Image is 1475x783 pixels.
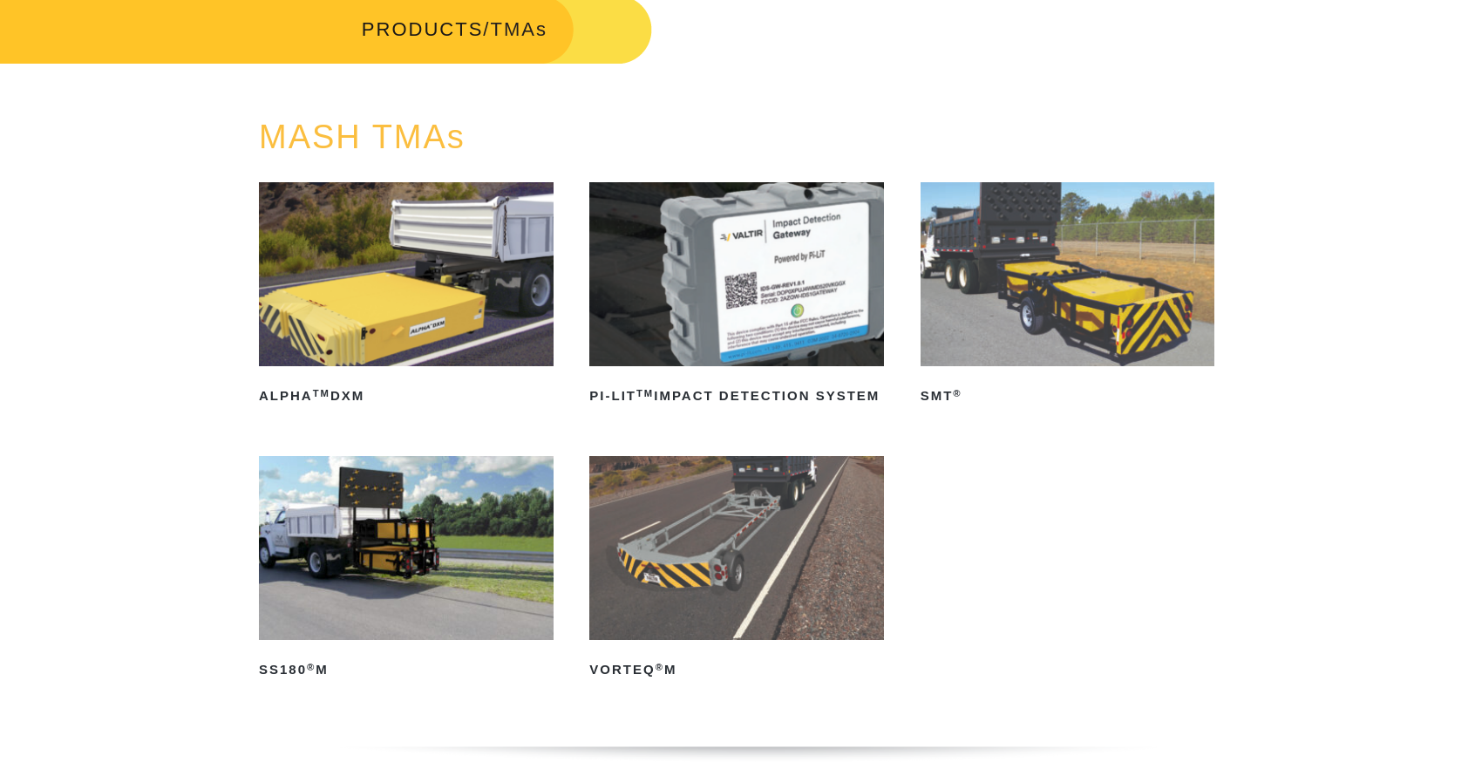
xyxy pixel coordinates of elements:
[589,656,884,684] h2: VORTEQ M
[362,18,483,40] a: PRODUCTS
[259,382,554,410] h2: ALPHA DXM
[313,388,330,398] sup: TM
[589,182,884,410] a: PI-LITTMImpact Detection System
[259,656,554,684] h2: SS180 M
[259,182,554,410] a: ALPHATMDXM
[953,388,962,398] sup: ®
[921,382,1215,410] h2: SMT
[490,18,547,40] span: TMAs
[259,119,466,155] a: MASH TMAs
[307,662,316,672] sup: ®
[259,456,554,684] a: SS180®M
[589,382,884,410] h2: PI-LIT Impact Detection System
[921,182,1215,410] a: SMT®
[589,456,884,684] a: VORTEQ®M
[636,388,654,398] sup: TM
[656,662,664,672] sup: ®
